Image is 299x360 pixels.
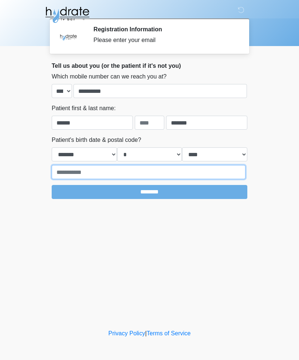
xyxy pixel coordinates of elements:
a: Terms of Service [147,330,190,336]
a: | [145,330,147,336]
h2: Tell us about you (or the patient if it's not you) [52,62,247,69]
a: Privacy Policy [109,330,145,336]
img: Agent Avatar [57,26,79,48]
div: Please enter your email [93,36,236,45]
label: Patient first & last name: [52,104,116,113]
label: Which mobile number can we reach you at? [52,72,166,81]
label: Patient's birth date & postal code? [52,136,141,144]
img: Hydrate IV Bar - Fort Collins Logo [44,6,90,24]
